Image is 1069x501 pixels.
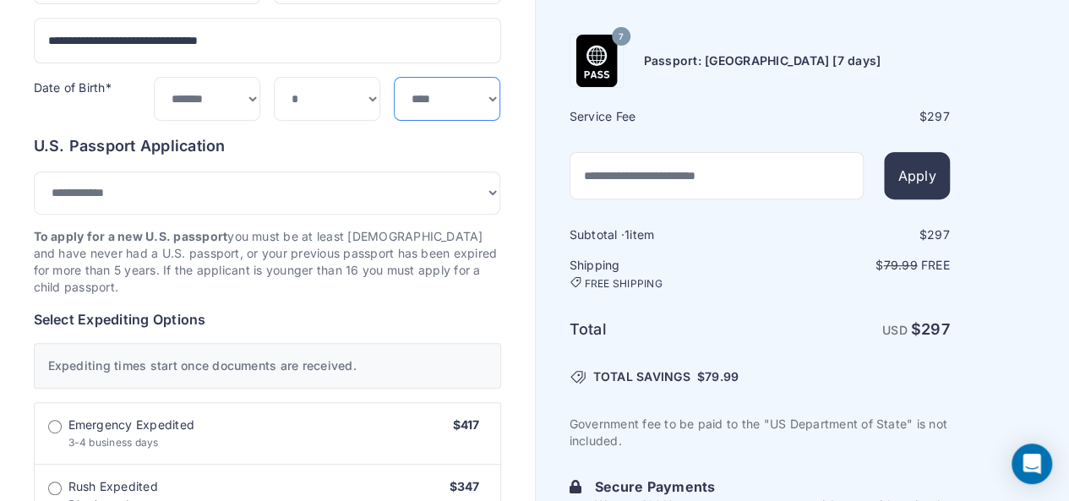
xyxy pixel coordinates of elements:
span: Emergency Expedited [68,417,195,433]
span: USD [882,323,908,337]
span: 297 [921,320,950,338]
button: Apply [884,152,949,199]
h6: Shipping [570,257,758,291]
h6: Service Fee [570,108,758,125]
h6: U.S. Passport Application [34,134,501,158]
h6: Select Expediting Options [34,309,501,329]
span: 79.99 [883,258,917,272]
h6: Subtotal · item [570,226,758,243]
strong: $ [911,320,950,338]
label: Date of Birth* [34,80,112,95]
p: $ [761,257,950,274]
div: $ [761,226,950,243]
span: Free [921,258,950,272]
span: Rush Expedited [68,478,158,495]
span: 1 [624,227,630,242]
span: $347 [450,479,480,493]
h6: Passport: [GEOGRAPHIC_DATA] [7 days] [644,52,881,69]
span: 297 [927,227,950,242]
span: TOTAL SAVINGS [593,368,690,385]
span: 3-4 business days [68,436,159,449]
strong: To apply for a new U.S. passport [34,229,228,243]
div: $ [761,108,950,125]
span: 79.99 [705,369,739,384]
span: 297 [927,109,950,123]
span: $ [697,368,739,385]
span: $417 [453,417,480,432]
span: FREE SHIPPING [585,277,663,291]
h6: Total [570,318,758,341]
span: 7 [618,25,623,47]
p: Government fee to be paid to the "US Department of State" is not included. [570,416,950,449]
h6: Secure Payments [595,476,950,497]
div: Open Intercom Messenger [1012,444,1052,484]
p: you must be at least [DEMOGRAPHIC_DATA] and have never had a U.S. passport, or your previous pass... [34,228,501,296]
div: Expediting times start once documents are received. [34,343,501,389]
img: Product Name [570,35,623,87]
